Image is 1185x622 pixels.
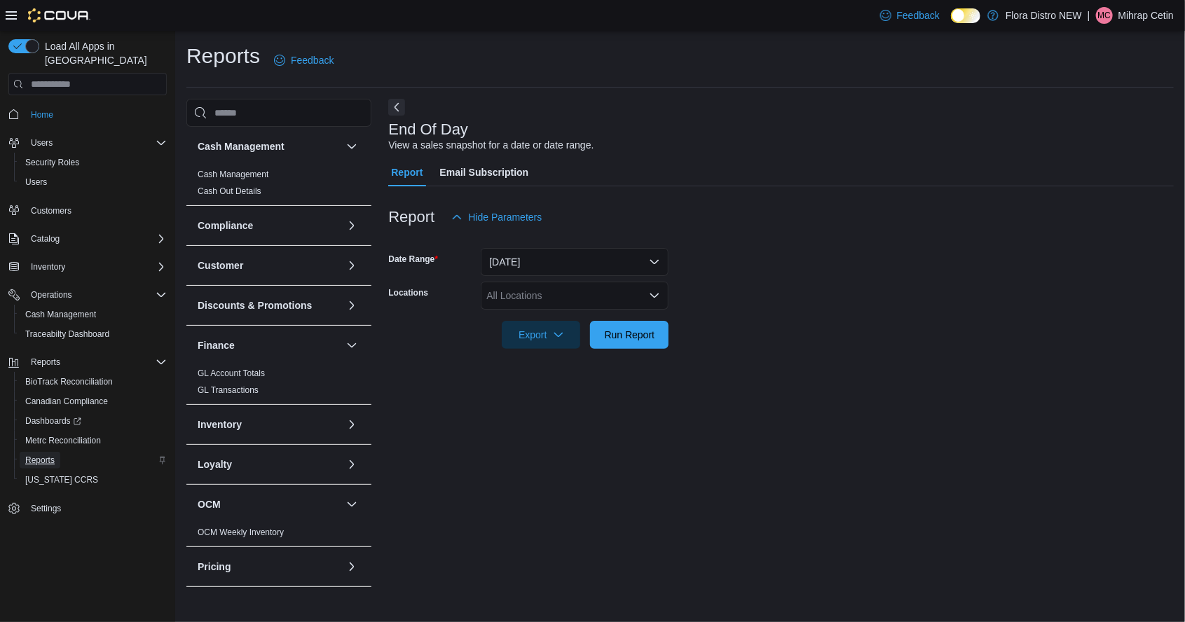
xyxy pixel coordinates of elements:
[649,290,660,301] button: Open list of options
[25,354,167,371] span: Reports
[388,138,594,153] div: View a sales snapshot for a date or date range.
[25,474,98,485] span: [US_STATE] CCRS
[343,456,360,473] button: Loyalty
[1096,7,1113,24] div: Mihrap Cetin
[25,500,67,517] a: Settings
[481,248,669,276] button: [DATE]
[25,258,167,275] span: Inventory
[14,153,172,172] button: Security Roles
[198,258,341,272] button: Customer
[31,503,61,514] span: Settings
[8,98,167,555] nav: Complex example
[198,170,268,179] a: Cash Management
[20,432,167,449] span: Metrc Reconciliation
[198,385,259,396] span: GL Transactions
[198,186,261,197] span: Cash Out Details
[25,435,101,446] span: Metrc Reconciliation
[343,217,360,234] button: Compliance
[1118,7,1174,24] p: Mihrap Cetin
[3,229,172,249] button: Catalog
[343,257,360,274] button: Customer
[25,329,109,340] span: Traceabilty Dashboard
[198,258,243,272] h3: Customer
[20,154,167,171] span: Security Roles
[25,202,167,219] span: Customers
[20,174,167,191] span: Users
[198,169,268,180] span: Cash Management
[198,139,341,153] button: Cash Management
[3,285,172,305] button: Operations
[198,338,341,352] button: Finance
[25,396,108,407] span: Canadian Compliance
[388,254,438,265] label: Date Range
[31,233,60,244] span: Catalog
[20,432,107,449] a: Metrc Reconciliation
[31,205,71,216] span: Customers
[388,121,468,138] h3: End Of Day
[31,137,53,148] span: Users
[25,134,167,151] span: Users
[391,158,423,186] span: Report
[268,46,339,74] a: Feedback
[31,109,53,120] span: Home
[343,297,360,314] button: Discounts & Promotions
[20,413,87,429] a: Dashboards
[186,166,371,205] div: Cash Management
[198,139,285,153] h3: Cash Management
[198,338,235,352] h3: Finance
[198,298,312,312] h3: Discounts & Promotions
[39,39,167,67] span: Load All Apps in [GEOGRAPHIC_DATA]
[25,309,96,320] span: Cash Management
[20,306,167,323] span: Cash Management
[1097,7,1111,24] span: MC
[388,287,428,298] label: Locations
[20,393,167,410] span: Canadian Compliance
[20,373,167,390] span: BioTrack Reconciliation
[291,53,334,67] span: Feedback
[897,8,940,22] span: Feedback
[14,305,172,324] button: Cash Management
[14,172,172,192] button: Users
[20,326,115,343] a: Traceabilty Dashboard
[186,524,371,546] div: OCM
[3,498,172,518] button: Settings
[25,376,113,387] span: BioTrack Reconciliation
[343,337,360,354] button: Finance
[14,450,172,470] button: Reports
[388,99,405,116] button: Next
[186,365,371,404] div: Finance
[20,471,167,488] span: Washington CCRS
[198,560,341,574] button: Pricing
[25,202,77,219] a: Customers
[25,230,167,247] span: Catalog
[25,134,58,151] button: Users
[25,286,167,303] span: Operations
[343,138,360,155] button: Cash Management
[31,357,60,368] span: Reports
[468,210,542,224] span: Hide Parameters
[25,286,78,303] button: Operations
[198,219,253,233] h3: Compliance
[198,368,265,379] span: GL Account Totals
[198,457,232,471] h3: Loyalty
[590,321,669,349] button: Run Report
[25,106,59,123] a: Home
[20,174,53,191] a: Users
[198,457,341,471] button: Loyalty
[25,258,71,275] button: Inventory
[20,326,167,343] span: Traceabilty Dashboard
[198,417,341,431] button: Inventory
[343,416,360,433] button: Inventory
[25,230,65,247] button: Catalog
[25,105,167,123] span: Home
[31,261,65,272] span: Inventory
[25,157,79,168] span: Security Roles
[20,306,102,323] a: Cash Management
[14,324,172,344] button: Traceabilty Dashboard
[198,527,284,538] span: OCM Weekly Inventory
[605,328,655,342] span: Run Report
[343,558,360,575] button: Pricing
[20,393,114,410] a: Canadian Compliance
[31,289,72,300] span: Operations
[198,385,259,395] a: GL Transactions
